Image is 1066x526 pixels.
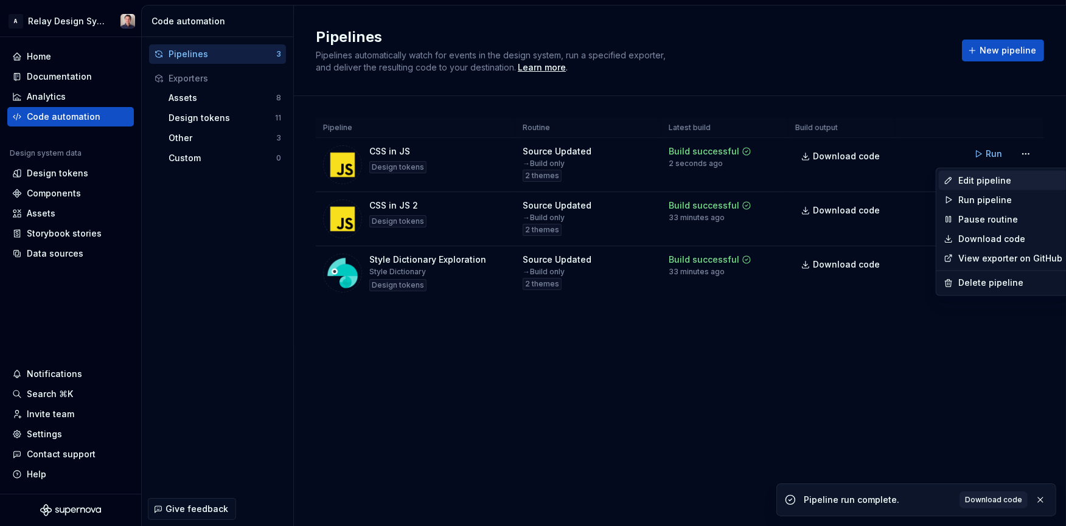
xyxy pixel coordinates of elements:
[958,194,1062,206] div: Run pipeline
[958,213,1062,226] div: Pause routine
[958,277,1062,289] div: Delete pipeline
[958,233,1062,245] a: Download code
[960,491,1028,508] a: Download code
[958,252,1062,265] a: View exporter on GitHub
[804,494,952,506] div: Pipeline run complete.
[958,175,1062,187] div: Edit pipeline
[965,495,1022,505] span: Download code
